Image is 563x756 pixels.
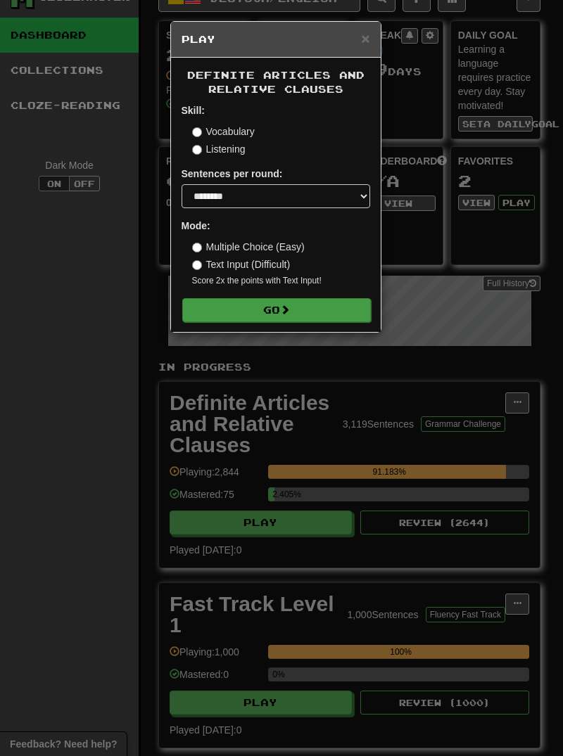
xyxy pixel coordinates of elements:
label: Multiple Choice (Easy) [192,240,305,254]
input: Listening [192,145,202,155]
strong: Skill: [182,105,205,116]
strong: Mode: [182,220,210,231]
label: Text Input (Difficult) [192,257,291,271]
input: Text Input (Difficult) [192,260,202,270]
button: Go [182,298,371,322]
span: × [361,30,369,46]
label: Vocabulary [192,124,255,139]
label: Listening [192,142,246,156]
label: Sentences per round: [182,167,283,181]
span: Definite Articles and Relative Clauses [187,69,365,95]
small: Score 2x the points with Text Input ! [192,275,370,287]
input: Multiple Choice (Easy) [192,243,202,252]
button: Close [361,31,369,46]
input: Vocabulary [192,127,202,137]
h5: Play [182,32,370,46]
